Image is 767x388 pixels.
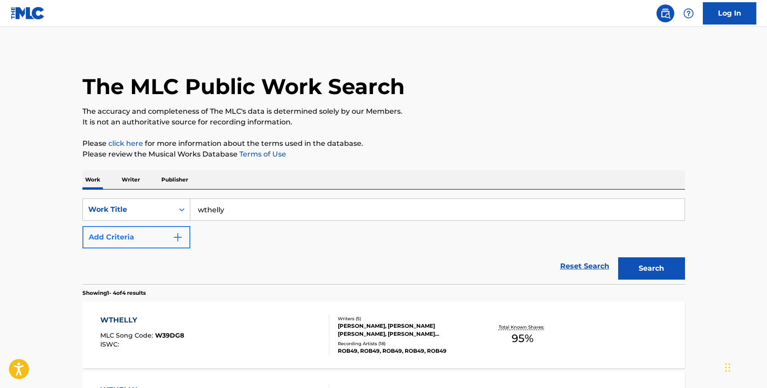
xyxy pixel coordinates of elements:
img: help [683,8,694,19]
div: Help [680,4,697,22]
img: search [660,8,671,19]
p: Total Known Shares: [499,324,546,330]
h1: The MLC Public Work Search [82,73,405,100]
div: Recording Artists ( 18 ) [338,340,472,347]
p: It is not an authoritative source for recording information. [82,117,685,128]
div: ROB49, ROB49, ROB49, ROB49, ROB49 [338,347,472,355]
p: Please review the Musical Works Database [82,149,685,160]
button: Add Criteria [82,226,190,248]
p: Showing 1 - 4 of 4 results [82,289,146,297]
p: Work [82,170,103,189]
a: Public Search [656,4,674,22]
div: Drag [725,354,730,381]
iframe: Chat Widget [722,345,767,388]
span: 95 % [512,330,533,347]
a: Log In [703,2,756,25]
button: Search [618,257,685,280]
div: Work Title [88,204,168,215]
p: Writer [119,170,143,189]
a: Terms of Use [238,150,286,158]
div: [PERSON_NAME], [PERSON_NAME] [PERSON_NAME], [PERSON_NAME] [PERSON_NAME] [PERSON_NAME] [338,322,472,338]
img: 9d2ae6d4665cec9f34b9.svg [172,232,183,243]
a: Reset Search [556,256,614,276]
a: WTHELLYMLC Song Code:W39DG8ISWC:Writers (5)[PERSON_NAME], [PERSON_NAME] [PERSON_NAME], [PERSON_NA... [82,301,685,368]
div: WTHELLY [100,315,184,326]
a: click here [108,139,143,148]
span: MLC Song Code : [100,331,155,339]
form: Search Form [82,198,685,284]
span: ISWC : [100,340,121,348]
p: Publisher [159,170,191,189]
p: The accuracy and completeness of The MLC's data is determined solely by our Members. [82,106,685,117]
p: Please for more information about the terms used in the database. [82,138,685,149]
div: Writers ( 5 ) [338,315,472,322]
img: MLC Logo [11,7,45,20]
span: W39DG8 [155,331,184,339]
